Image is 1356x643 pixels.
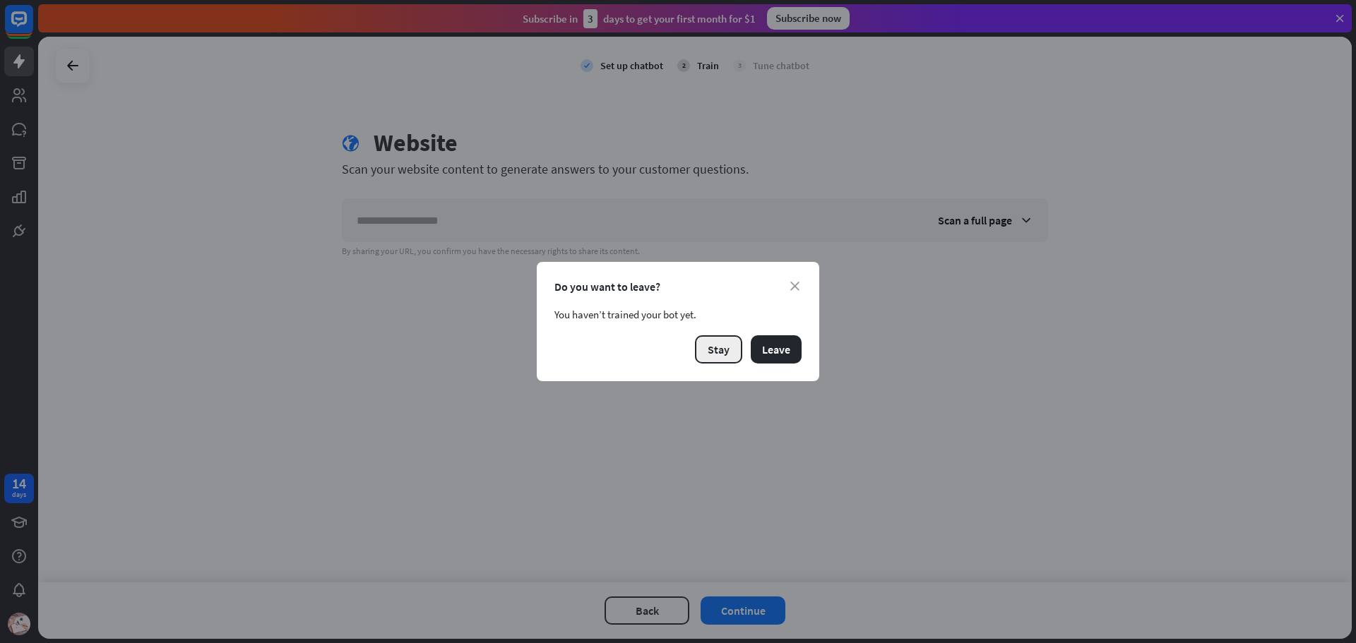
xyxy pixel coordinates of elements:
[790,282,799,291] i: close
[695,335,742,363] button: Stay
[554,280,802,294] div: Do you want to leave?
[751,335,802,363] button: Leave
[554,308,802,321] div: You haven’t trained your bot yet.
[11,6,54,48] button: Open LiveChat chat widget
